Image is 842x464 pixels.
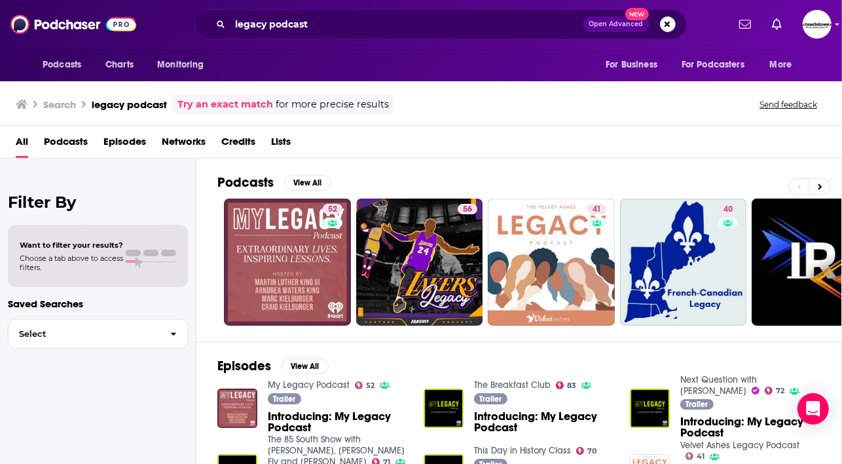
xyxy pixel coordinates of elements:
a: Introducing: My Legacy Podcast [268,411,408,433]
span: For Podcasters [682,56,744,74]
a: 40 [718,204,738,214]
a: Charts [97,52,141,77]
a: Try an exact match [177,97,273,112]
a: Networks [162,131,206,158]
a: 70 [576,447,597,455]
span: for more precise results [276,97,389,112]
span: 40 [723,203,733,216]
span: More [770,56,792,74]
a: 52 [355,381,375,389]
h2: Podcasts [217,174,274,191]
h3: legacy podcast [92,98,167,111]
a: Velvet Ashes Legacy Podcast [680,440,799,451]
a: Introducing: My Legacy Podcast [680,416,820,438]
a: Podcasts [44,131,88,158]
h2: Filter By [8,193,188,212]
span: Logged in as jvervelde [803,10,832,39]
a: 72 [765,387,785,395]
span: 83 [567,383,576,389]
button: open menu [148,52,221,77]
a: Next Question with Katie Couric [680,374,757,396]
span: Charts [105,56,134,74]
a: Introducing: My Legacy Podcast [474,411,614,433]
img: Introducing: My Legacy Podcast [424,389,464,429]
input: Search podcasts, credits, & more... [230,14,583,35]
a: 52 [323,204,342,214]
a: Show notifications dropdown [767,13,787,35]
span: 41 [593,203,601,216]
a: 56 [356,199,483,326]
button: View All [282,358,329,374]
span: New [625,8,649,20]
a: Credits [221,131,255,158]
a: Episodes [103,131,146,158]
span: Trailer [273,395,295,403]
span: Trailer [479,395,502,403]
button: open menu [596,52,674,77]
a: 41 [587,204,606,214]
p: Saved Searches [8,298,188,310]
span: Want to filter your results? [20,241,123,250]
span: 52 [328,203,337,216]
img: Introducing: My Legacy Podcast [630,389,670,429]
span: Trailer [686,400,708,408]
span: Choose a tab above to access filters. [20,254,123,272]
button: open menu [673,52,763,77]
button: Show profile menu [803,10,832,39]
button: View All [284,175,331,191]
button: Open AdvancedNew [583,16,650,32]
a: Show notifications dropdown [734,13,756,35]
a: 41 [686,452,705,460]
a: 56 [458,204,477,214]
span: For Business [606,56,657,74]
div: Open Intercom Messenger [797,393,829,425]
button: open menu [33,52,98,77]
h2: Episodes [217,358,271,374]
button: Select [8,319,188,349]
a: All [16,131,28,158]
a: EpisodesView All [217,358,329,374]
span: 56 [463,203,472,216]
span: 41 [697,454,705,459]
span: Select [9,330,160,338]
a: 41 [488,199,615,326]
a: Lists [271,131,291,158]
span: Monitoring [157,56,204,74]
a: 40 [620,199,747,326]
a: 52 [224,199,351,326]
a: The Breakfast Club [474,379,551,391]
a: This Day in History Class [474,445,571,456]
img: Podchaser - Follow, Share and Rate Podcasts [10,12,136,37]
button: Send feedback [756,99,821,110]
h3: Search [43,98,76,111]
img: Introducing: My Legacy Podcast [217,389,257,429]
button: open menu [761,52,809,77]
span: 52 [366,383,375,389]
a: PodcastsView All [217,174,331,191]
span: Podcasts [43,56,81,74]
span: Open Advanced [589,21,644,28]
img: User Profile [803,10,832,39]
a: My Legacy Podcast [268,379,350,391]
a: 83 [556,381,577,389]
span: 72 [776,388,784,394]
div: Search podcasts, credits, & more... [194,9,687,39]
span: 70 [587,448,596,454]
